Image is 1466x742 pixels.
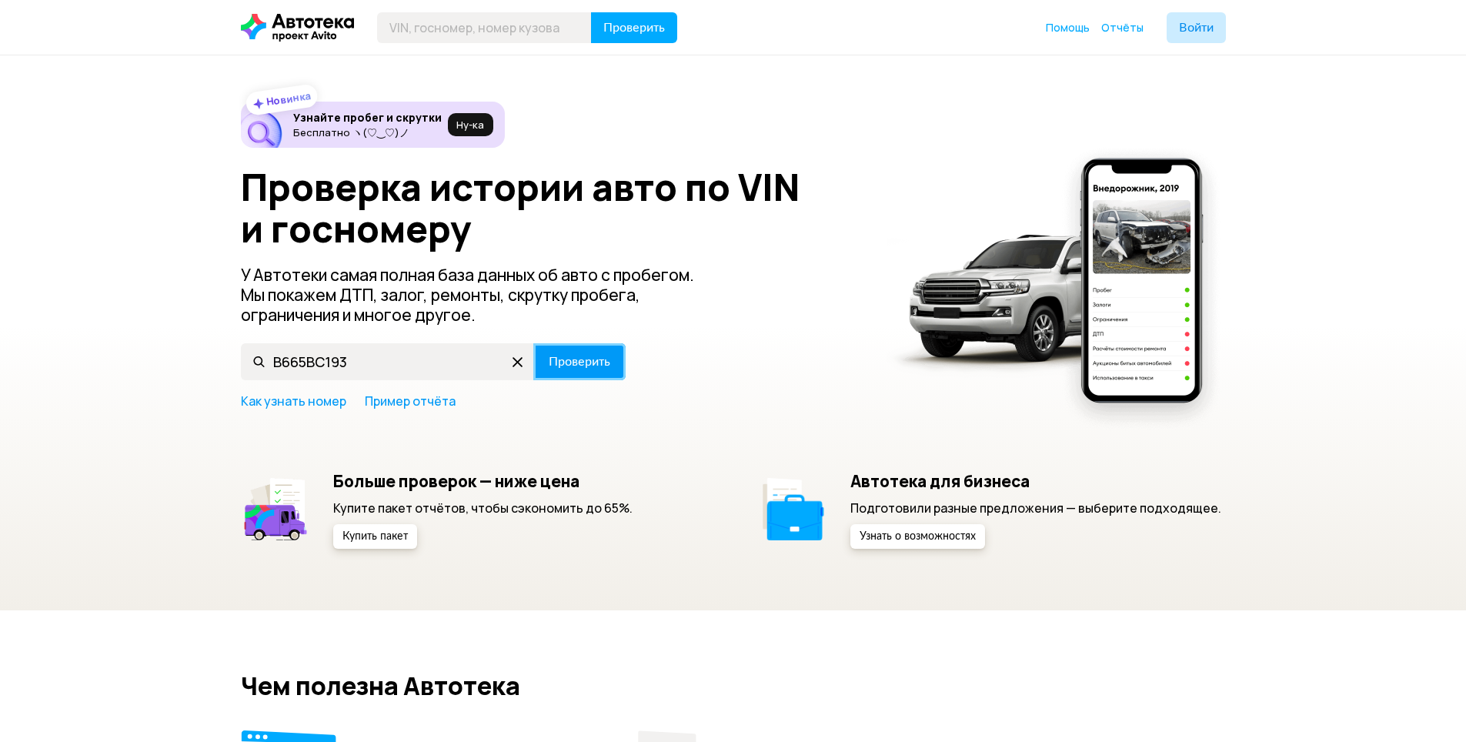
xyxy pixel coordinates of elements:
[456,119,484,131] span: Ну‑ка
[1167,12,1226,43] button: Войти
[293,111,442,125] h6: Узнайте пробег и скрутки
[241,672,1226,700] h2: Чем полезна Автотека
[549,356,610,368] span: Проверить
[850,500,1221,516] p: Подготовили разные предложения — выберите подходящее.
[1101,20,1144,35] a: Отчёты
[241,166,867,249] h1: Проверка истории авто по VIN и госномеру
[591,12,677,43] button: Проверить
[333,471,633,491] h5: Больше проверок — ниже цена
[333,524,417,549] button: Купить пакет
[333,500,633,516] p: Купите пакет отчётов, чтобы сэкономить до 65%.
[533,343,626,380] button: Проверить
[241,265,720,325] p: У Автотеки самая полная база данных об авто с пробегом. Мы покажем ДТП, залог, ремонты, скрутку п...
[1046,20,1090,35] a: Помощь
[603,22,665,34] span: Проверить
[1179,22,1214,34] span: Войти
[850,524,985,549] button: Узнать о возможностях
[850,471,1221,491] h5: Автотека для бизнеса
[241,343,534,380] input: VIN, госномер, номер кузова
[241,393,346,409] a: Как узнать номер
[265,89,312,109] strong: Новинка
[377,12,592,43] input: VIN, госномер, номер кузова
[293,126,442,139] p: Бесплатно ヽ(♡‿♡)ノ
[342,531,408,542] span: Купить пакет
[365,393,456,409] a: Пример отчёта
[860,531,976,542] span: Узнать о возможностях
